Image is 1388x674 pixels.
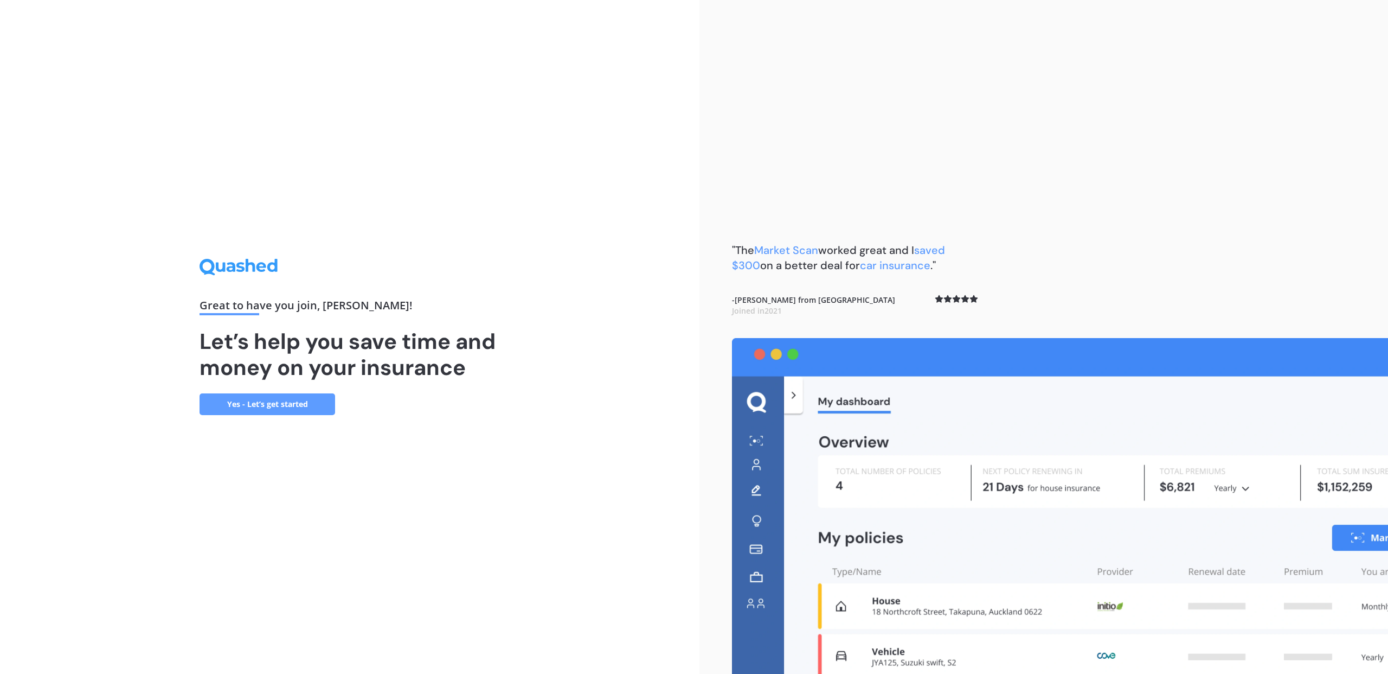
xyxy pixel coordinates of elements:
[754,243,818,257] span: Market Scan
[732,338,1388,674] img: dashboard.webp
[732,243,945,272] b: "The worked great and I on a better deal for ."
[860,258,930,272] span: car insurance
[200,393,335,415] a: Yes - Let’s get started
[732,306,782,316] span: Joined in 2021
[732,243,945,272] span: saved $300
[732,295,895,316] b: - [PERSON_NAME] from [GEOGRAPHIC_DATA]
[200,300,500,315] div: Great to have you join , [PERSON_NAME] !
[200,328,500,380] h1: Let’s help you save time and money on your insurance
